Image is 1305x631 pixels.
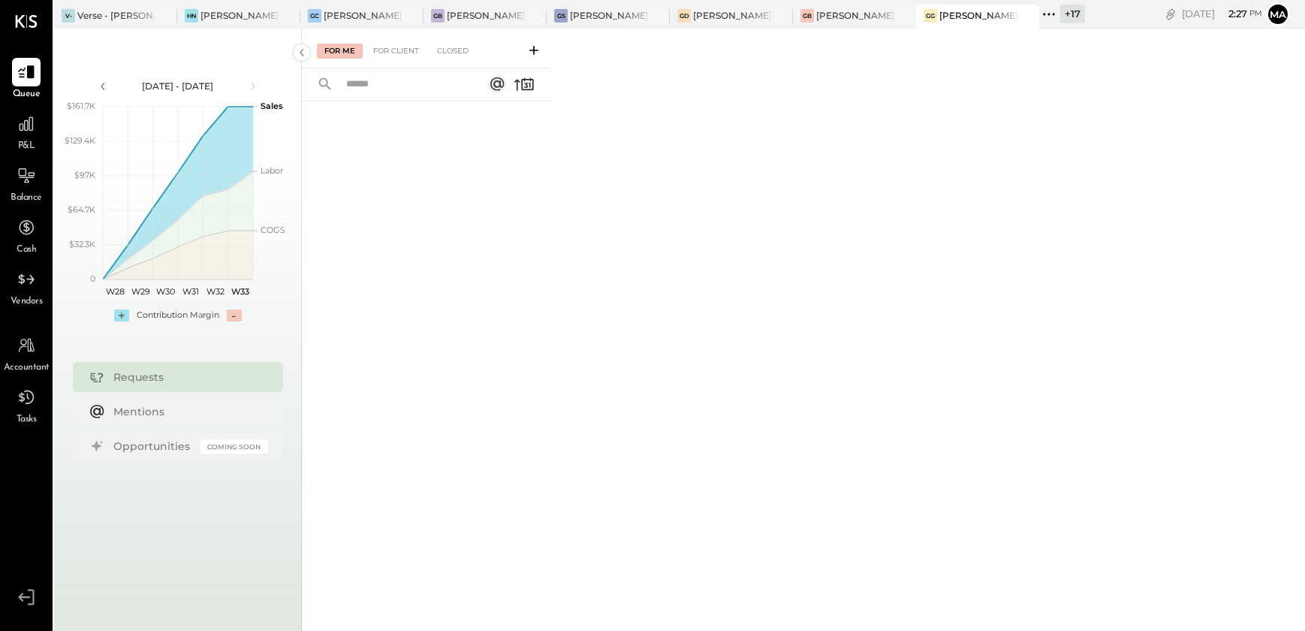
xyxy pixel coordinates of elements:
[137,309,219,322] div: Contribution Margin
[1,383,52,427] a: Tasks
[113,404,261,419] div: Mentions
[308,9,321,23] div: GC
[227,309,242,322] div: -
[65,135,95,146] text: $129.4K
[11,192,42,205] span: Balance
[693,9,770,22] div: [PERSON_NAME] Downtown
[1,162,52,205] a: Balance
[261,225,285,235] text: COGS
[677,9,691,23] div: GD
[200,9,278,22] div: [PERSON_NAME]'s Nashville
[570,9,647,22] div: [PERSON_NAME] Seaport
[1060,5,1085,23] div: + 17
[939,9,1017,22] div: [PERSON_NAME] [GEOGRAPHIC_DATA]
[185,9,198,23] div: HN
[114,80,242,92] div: [DATE] - [DATE]
[113,439,193,454] div: Opportunities
[447,9,524,22] div: [PERSON_NAME] [GEOGRAPHIC_DATA]
[114,309,129,322] div: +
[69,239,95,249] text: $32.3K
[324,9,401,22] div: [PERSON_NAME] Causeway
[554,9,568,23] div: GS
[261,101,283,111] text: Sales
[17,413,37,427] span: Tasks
[1,110,52,153] a: P&L
[182,286,198,297] text: W31
[90,273,95,284] text: 0
[429,44,476,59] div: Closed
[11,295,43,309] span: Vendors
[4,361,50,375] span: Accountant
[924,9,937,23] div: GG
[113,370,261,385] div: Requests
[1266,2,1290,26] button: Ma
[155,286,174,297] text: W30
[1182,7,1262,21] div: [DATE]
[366,44,426,59] div: For Client
[13,88,41,101] span: Queue
[200,439,268,454] div: Coming Soon
[1,58,52,101] a: Queue
[317,44,363,59] div: For Me
[431,9,445,23] div: GB
[67,101,95,111] text: $161.7K
[1,213,52,257] a: Cash
[1,265,52,309] a: Vendors
[800,9,814,23] div: GB
[261,165,283,176] text: Labor
[131,286,149,297] text: W29
[206,286,225,297] text: W32
[1,331,52,375] a: Accountant
[816,9,894,22] div: [PERSON_NAME] Back Bay
[18,140,35,153] span: P&L
[17,243,36,257] span: Cash
[1163,6,1178,22] div: copy link
[74,170,95,180] text: $97K
[77,9,155,22] div: Verse - [PERSON_NAME] Lankershim LLC
[106,286,125,297] text: W28
[68,204,95,215] text: $64.7K
[62,9,75,23] div: V-
[231,286,249,297] text: W33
